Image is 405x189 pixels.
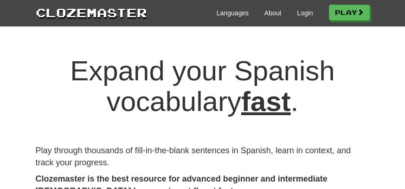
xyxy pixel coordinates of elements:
p: Play through thousands of fill-in-the-blank sentences in Spanish, learn in context, and track you... [36,145,370,169]
u: fast [241,86,291,117]
a: Clozemaster [36,4,147,21]
a: Login [297,8,313,18]
a: About [264,8,282,18]
a: Play [329,5,370,20]
h1: Expand your Spanish vocabulary . [36,56,370,117]
a: Languages [217,8,249,18]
